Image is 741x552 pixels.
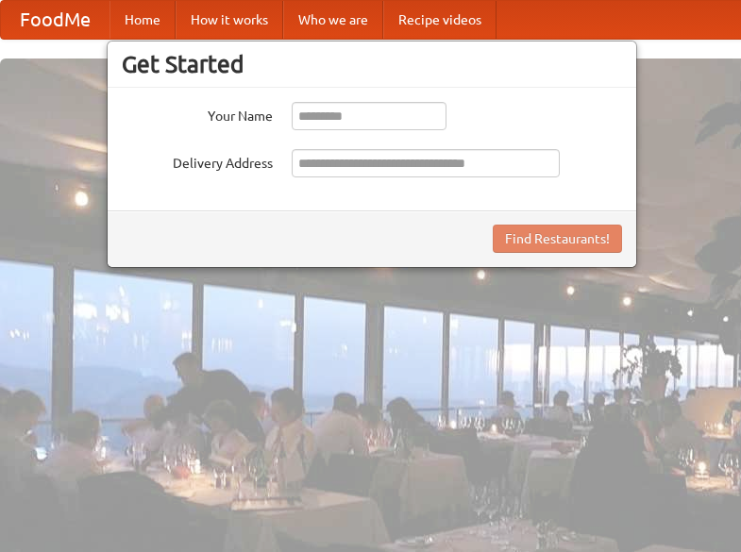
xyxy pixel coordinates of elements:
[283,1,383,39] a: Who we are
[1,1,109,39] a: FoodMe
[493,225,622,253] button: Find Restaurants!
[122,102,273,125] label: Your Name
[176,1,283,39] a: How it works
[122,50,622,78] h3: Get Started
[383,1,497,39] a: Recipe videos
[109,1,176,39] a: Home
[122,149,273,173] label: Delivery Address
